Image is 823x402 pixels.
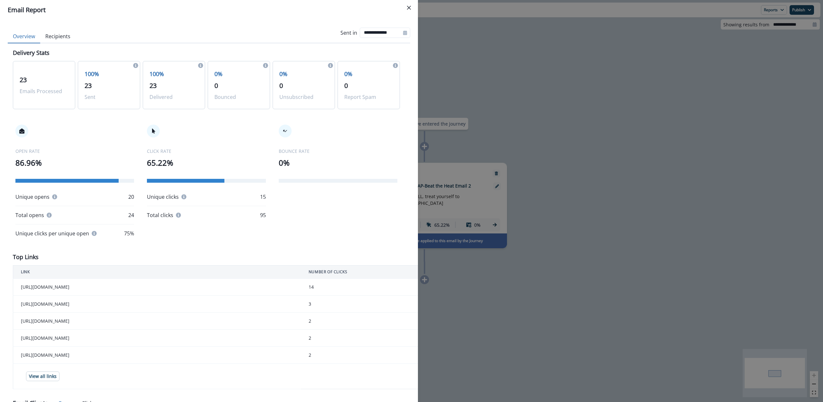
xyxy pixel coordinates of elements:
span: 0 [344,81,348,90]
p: Delivered [149,93,198,101]
p: View all links [29,374,57,379]
p: CLICK RATE [147,148,266,154]
span: 0 [279,81,283,90]
p: Unsubscribed [279,93,328,101]
p: BOUNCE RATE [279,148,397,154]
th: LINK [13,266,301,279]
p: 15 [260,193,266,201]
p: Emails Processed [20,87,68,95]
td: [URL][DOMAIN_NAME] [13,347,301,364]
p: Delivery Stats [13,48,50,57]
p: 95 [260,211,266,219]
td: 2 [301,330,424,347]
p: Top Links [13,253,39,261]
p: Total clicks [147,211,173,219]
p: 0% [344,70,393,78]
p: 0% [279,157,397,169]
p: 0% [214,70,263,78]
p: OPEN RATE [15,148,134,154]
p: Unique opens [15,193,50,201]
td: [URL][DOMAIN_NAME] [13,279,301,296]
p: 86.96% [15,157,134,169]
p: 100% [85,70,133,78]
span: 23 [149,81,157,90]
button: Overview [8,30,40,43]
td: 2 [301,313,424,330]
td: 14 [301,279,424,296]
div: Email Report [8,5,410,15]
p: 24 [128,211,134,219]
td: 2 [301,347,424,364]
th: NUMBER OF CLICKS [301,266,424,279]
td: [URL][DOMAIN_NAME] [13,296,301,313]
td: 3 [301,296,424,313]
button: Recipients [40,30,76,43]
button: View all links [26,371,59,381]
td: [URL][DOMAIN_NAME] [13,330,301,347]
p: 20 [128,193,134,201]
td: [URL][DOMAIN_NAME] [13,313,301,330]
button: Close [404,3,414,13]
p: 65.22% [147,157,266,169]
p: Unique clicks [147,193,179,201]
span: 0 [214,81,218,90]
p: Unique clicks per unique open [15,230,89,237]
p: Sent in [340,29,357,37]
span: 23 [20,75,27,84]
p: Bounced [214,93,263,101]
span: 23 [85,81,92,90]
p: 0% [279,70,328,78]
p: 100% [149,70,198,78]
p: Total opens [15,211,44,219]
p: Sent [85,93,133,101]
p: 75% [124,230,134,237]
p: Report Spam [344,93,393,101]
